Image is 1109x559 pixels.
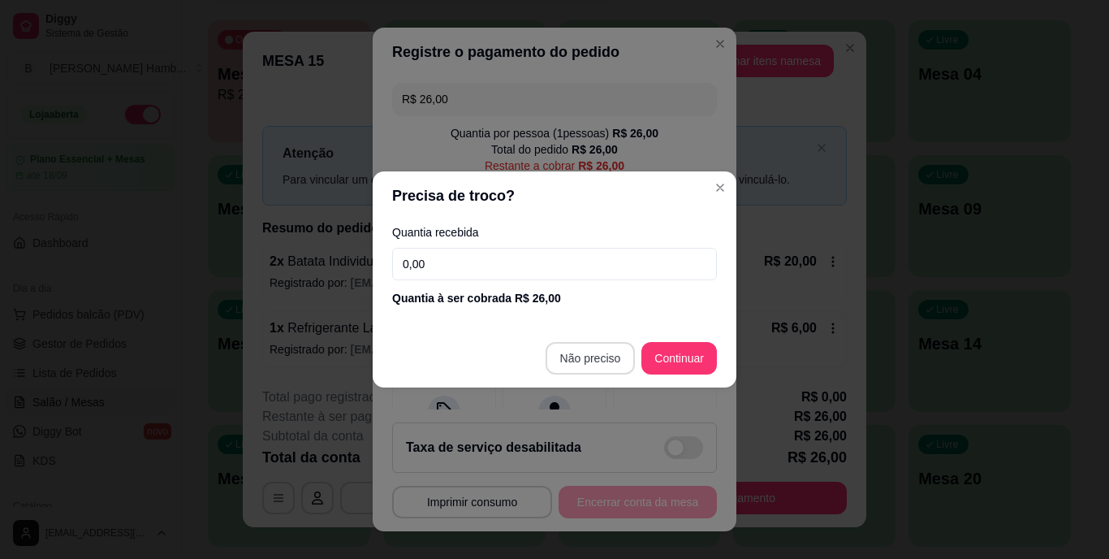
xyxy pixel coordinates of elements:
[707,175,733,201] button: Close
[373,171,736,220] header: Precisa de troco?
[546,342,636,375] button: Não preciso
[392,290,717,306] div: Quantia à ser cobrada R$ 26,00
[641,342,717,375] button: Continuar
[392,227,717,238] label: Quantia recebida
